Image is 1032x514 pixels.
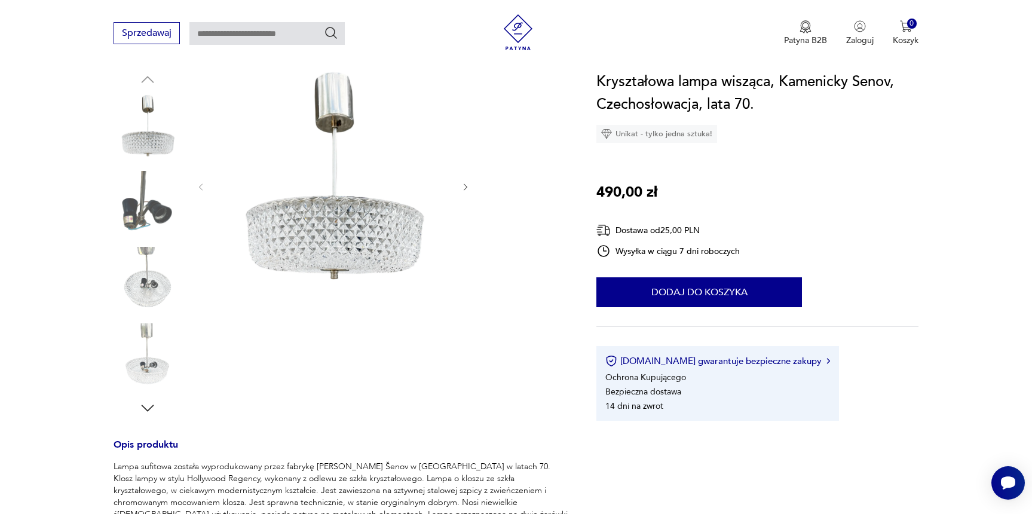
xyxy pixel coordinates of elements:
div: Wysyłka w ciągu 7 dni roboczych [596,244,740,258]
img: Zdjęcie produktu Kryształowa lampa wisząca, Kamenicky Senov, Czechosłowacja, lata 70. [114,323,182,391]
li: Bezpieczna dostawa [605,386,681,397]
img: Ikona koszyka [900,20,912,32]
div: Unikat - tylko jedna sztuka! [596,125,717,143]
img: Ikona dostawy [596,223,611,238]
p: 490,00 zł [596,181,657,204]
p: Zaloguj [846,35,874,47]
p: Patyna B2B [784,35,827,47]
img: Zdjęcie produktu Kryształowa lampa wisząca, Kamenicky Senov, Czechosłowacja, lata 70. [218,71,449,301]
a: Sprzedawaj [114,30,180,38]
img: Ikona certyfikatu [605,355,617,367]
img: Ikona diamentu [601,128,612,139]
div: 0 [907,19,917,29]
button: 0Koszyk [893,20,918,47]
p: Koszyk [893,35,918,47]
img: Patyna - sklep z meblami i dekoracjami vintage [500,14,536,50]
img: Ikona medalu [800,20,811,33]
a: Ikona medaluPatyna B2B [784,20,827,47]
button: [DOMAIN_NAME] gwarantuje bezpieczne zakupy [605,355,829,367]
button: Dodaj do koszyka [596,277,802,307]
img: Ikona strzałki w prawo [826,358,830,364]
h1: Kryształowa lampa wisząca, Kamenicky Senov, Czechosłowacja, lata 70. [596,71,918,116]
img: Zdjęcie produktu Kryształowa lampa wisząca, Kamenicky Senov, Czechosłowacja, lata 70. [114,94,182,163]
li: Ochrona Kupującego [605,372,686,383]
img: Zdjęcie produktu Kryształowa lampa wisząca, Kamenicky Senov, Czechosłowacja, lata 70. [114,171,182,239]
button: Szukaj [324,26,338,40]
iframe: Smartsupp widget button [991,466,1025,500]
h3: Opis produktu [114,441,568,461]
button: Patyna B2B [784,20,827,47]
li: 14 dni na zwrot [605,400,663,412]
button: Zaloguj [846,20,874,47]
img: Ikonka użytkownika [854,20,866,32]
div: Dostawa od 25,00 PLN [596,223,740,238]
button: Sprzedawaj [114,22,180,44]
img: Zdjęcie produktu Kryształowa lampa wisząca, Kamenicky Senov, Czechosłowacja, lata 70. [114,247,182,315]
